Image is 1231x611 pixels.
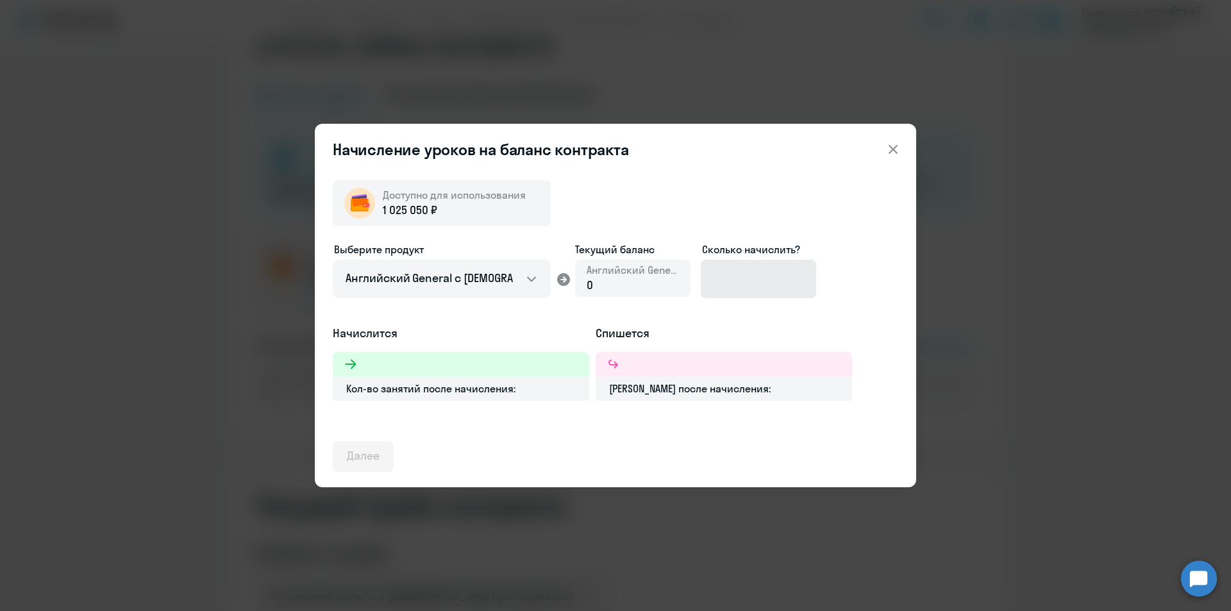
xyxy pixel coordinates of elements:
[344,188,375,219] img: wallet-circle.png
[333,441,394,472] button: Далее
[383,202,437,219] span: 1 025 050 ₽
[587,263,679,277] span: Английский General
[333,325,589,342] h5: Начислится
[383,188,526,201] span: Доступно для использования
[347,448,380,464] div: Далее
[334,243,424,256] span: Выберите продукт
[333,376,589,401] div: Кол-во занятий после начисления:
[702,243,800,256] span: Сколько начислить?
[575,242,691,257] span: Текущий баланс
[315,139,916,160] header: Начисление уроков на баланс контракта
[596,376,852,401] div: [PERSON_NAME] после начисления:
[587,278,593,292] span: 0
[596,325,852,342] h5: Спишется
